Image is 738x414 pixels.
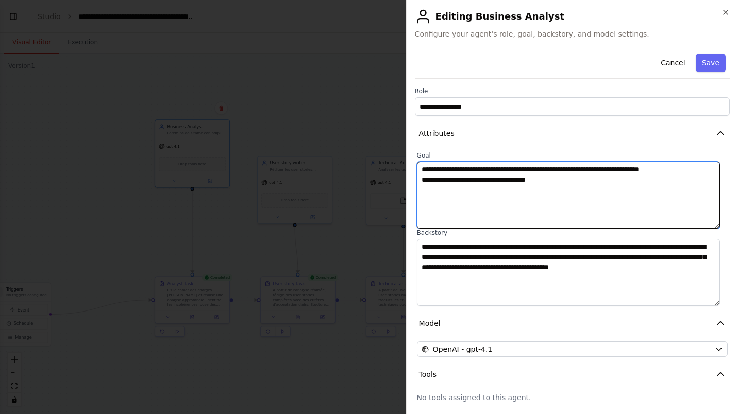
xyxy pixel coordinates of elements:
span: Model [419,318,441,329]
span: OpenAI - gpt-4.1 [433,344,493,354]
h2: Editing Business Analyst [415,8,730,25]
button: Cancel [655,54,691,72]
button: OpenAI - gpt-4.1 [417,341,728,357]
label: Goal [417,151,728,160]
button: Save [696,54,726,72]
span: Tools [419,369,437,380]
button: Tools [415,365,730,384]
span: Configure your agent's role, goal, backstory, and model settings. [415,29,730,39]
button: Attributes [415,124,730,143]
button: Model [415,314,730,333]
p: No tools assigned to this agent. [417,392,728,403]
span: Attributes [419,128,455,139]
label: Role [415,87,730,95]
label: Backstory [417,229,728,237]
